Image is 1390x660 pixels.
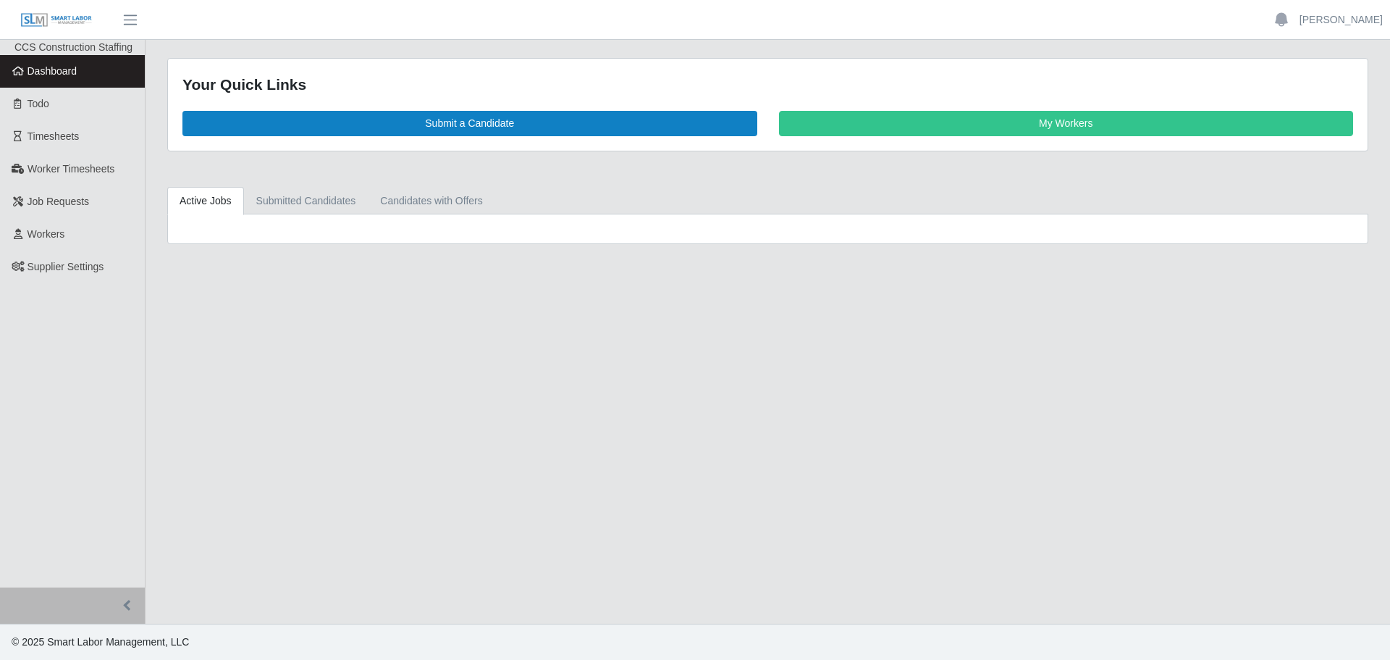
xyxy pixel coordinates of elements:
span: Job Requests [28,196,90,207]
span: Supplier Settings [28,261,104,272]
span: Todo [28,98,49,109]
span: CCS Construction Staffing [14,41,132,53]
img: SLM Logo [20,12,93,28]
a: Submitted Candidates [244,187,368,215]
span: © 2025 Smart Labor Management, LLC [12,636,189,648]
a: Submit a Candidate [182,111,757,136]
a: Candidates with Offers [368,187,494,215]
span: Timesheets [28,130,80,142]
span: Workers [28,228,65,240]
div: Your Quick Links [182,73,1353,96]
a: [PERSON_NAME] [1300,12,1383,28]
span: Worker Timesheets [28,163,114,175]
a: Active Jobs [167,187,244,215]
span: Dashboard [28,65,77,77]
a: My Workers [779,111,1354,136]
